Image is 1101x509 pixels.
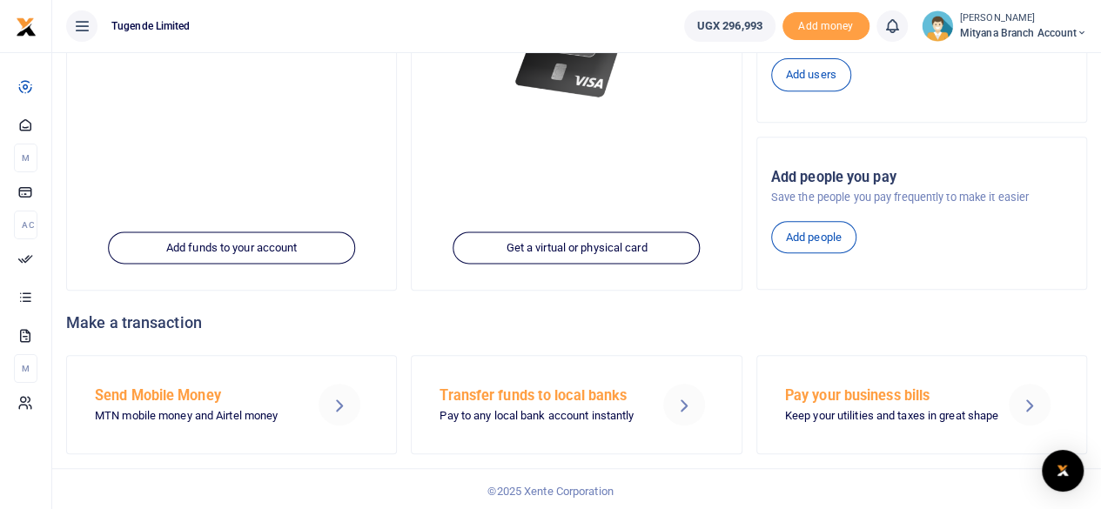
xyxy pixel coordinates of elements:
[677,10,782,42] li: Wallet ballance
[960,25,1087,41] span: Mityana Branch Account
[14,354,37,383] li: M
[66,313,1087,332] h4: Make a transaction
[108,231,355,265] a: Add funds to your account
[756,355,1087,454] a: Pay your business bills Keep your utilities and taxes in great shape
[95,387,297,405] h5: Send Mobile Money
[771,189,1072,206] p: Save the people you pay frequently to make it easier
[785,407,987,425] p: Keep your utilities and taxes in great shape
[104,18,198,34] span: Tugende Limited
[440,407,641,425] p: Pay to any local bank account instantly
[960,11,1087,26] small: [PERSON_NAME]
[684,10,775,42] a: UGX 296,993
[771,58,851,91] a: Add users
[14,144,37,172] li: M
[16,19,37,32] a: logo-small logo-large logo-large
[411,355,742,454] a: Transfer funds to local banks Pay to any local bank account instantly
[440,387,641,405] h5: Transfer funds to local banks
[66,355,397,454] a: Send Mobile Money MTN mobile money and Airtel money
[14,211,37,239] li: Ac
[782,12,869,41] li: Toup your wallet
[1042,450,1084,492] div: Open Intercom Messenger
[697,17,762,35] span: UGX 296,993
[16,17,37,37] img: logo-small
[922,10,953,42] img: profile-user
[771,221,856,254] a: Add people
[771,169,1072,186] h5: Add people you pay
[782,18,869,31] a: Add money
[453,231,701,265] a: Get a virtual or physical card
[782,12,869,41] span: Add money
[785,387,987,405] h5: Pay your business bills
[922,10,1087,42] a: profile-user [PERSON_NAME] Mityana Branch Account
[95,407,297,425] p: MTN mobile money and Airtel money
